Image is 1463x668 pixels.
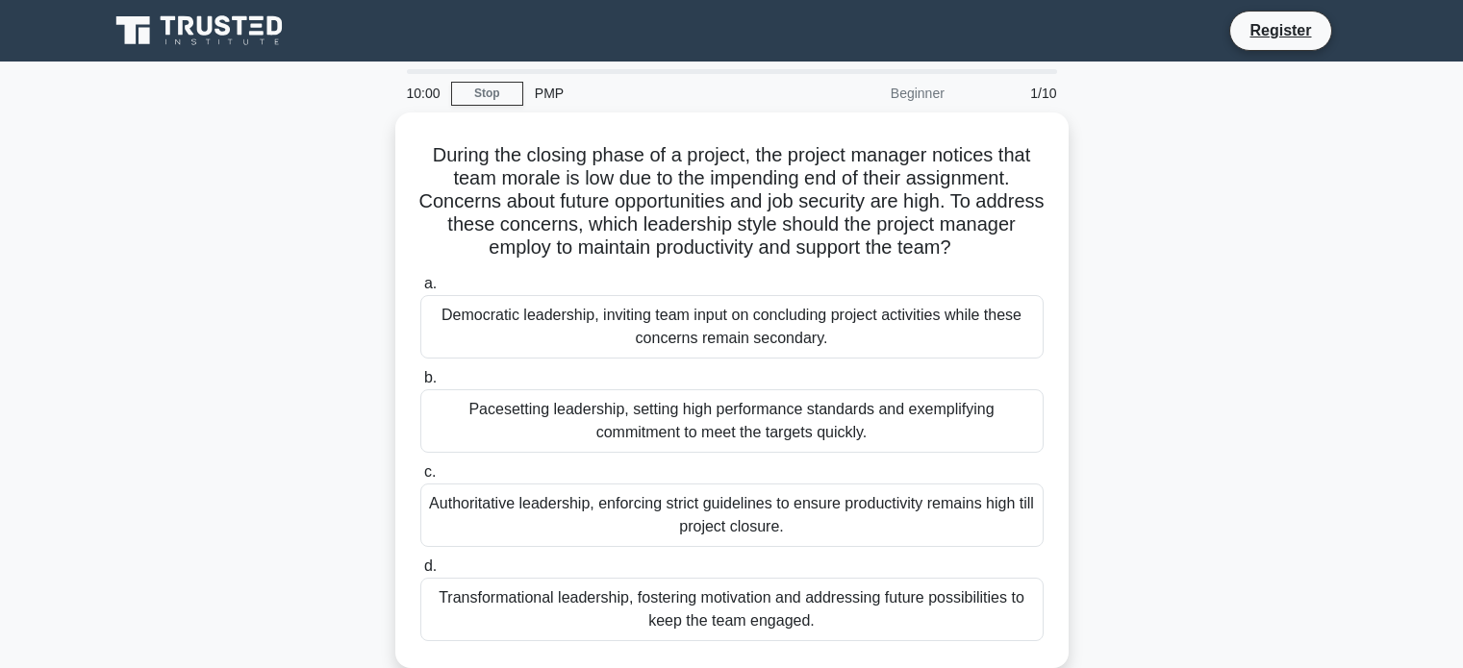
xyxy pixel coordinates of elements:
a: Register [1238,18,1323,42]
div: Beginner [788,74,956,112]
div: Authoritative leadership, enforcing strict guidelines to ensure productivity remains high till pr... [420,483,1044,547]
span: b. [424,369,437,385]
div: PMP [523,74,788,112]
div: Pacesetting leadership, setting high performance standards and exemplifying commitment to meet th... [420,389,1044,453]
span: a. [424,275,437,291]
h5: During the closing phase of a project, the project manager notices that team morale is low due to... [418,143,1046,260]
div: Democratic leadership, inviting team input on concluding project activities while these concerns ... [420,295,1044,359]
div: Transformational leadership, fostering motivation and addressing future possibilities to keep the... [420,578,1044,641]
div: 10:00 [395,74,451,112]
div: 1/10 [956,74,1069,112]
a: Stop [451,82,523,106]
span: c. [424,463,436,480]
span: d. [424,557,437,574]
